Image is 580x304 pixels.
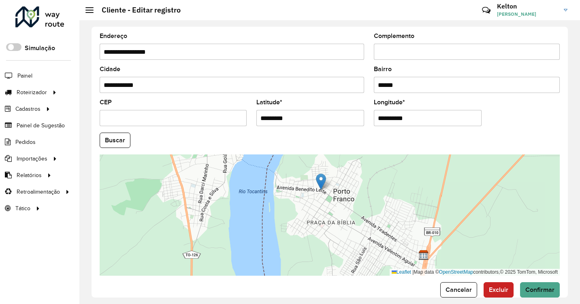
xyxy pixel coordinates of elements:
label: Endereço [100,31,127,41]
label: Bairro [374,64,392,74]
div: Map data © contributors,© 2025 TomTom, Microsoft [390,269,560,276]
a: Contato Rápido [478,2,495,19]
span: Cadastros [15,105,41,113]
span: Pedidos [15,138,36,146]
span: Tático [15,204,30,213]
span: Cancelar [446,286,472,293]
img: DILEMOS PORTO FRANCO [418,250,429,260]
button: Excluir [484,282,514,298]
span: Relatórios [17,171,42,179]
img: Marker [316,173,326,190]
label: Complemento [374,31,414,41]
span: Confirmar [525,286,554,293]
span: Roteirizador [17,88,47,97]
span: Painel [17,72,32,80]
span: Excluir [489,286,508,293]
span: Retroalimentação [17,188,60,196]
a: OpenStreetMap [439,269,473,275]
label: CEP [100,97,112,107]
span: Importações [17,154,47,163]
h3: Kelton [497,2,558,10]
label: Latitude [256,97,282,107]
label: Longitude [374,97,405,107]
span: Painel de Sugestão [17,121,65,130]
label: Cidade [100,64,120,74]
button: Confirmar [520,282,560,298]
h2: Cliente - Editar registro [94,6,181,15]
a: Leaflet [392,269,411,275]
button: Cancelar [440,282,477,298]
button: Buscar [100,133,130,148]
span: [PERSON_NAME] [497,11,558,18]
span: | [412,269,414,275]
label: Simulação [25,43,55,53]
